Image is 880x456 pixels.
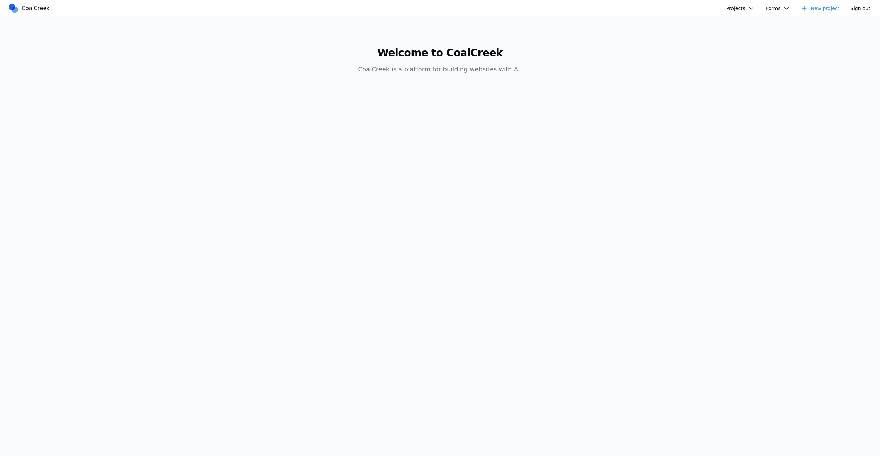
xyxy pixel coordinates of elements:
button: Sign out [846,3,874,13]
span: CoalCreek [22,4,50,12]
h1: Welcome to CoalCreek [308,47,572,59]
button: Forms [762,3,794,13]
a: CoalCreek [8,3,53,13]
p: CoalCreek is a platform for building websites with AI. [308,65,572,74]
a: New project [797,3,844,13]
button: Projects [722,3,759,13]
